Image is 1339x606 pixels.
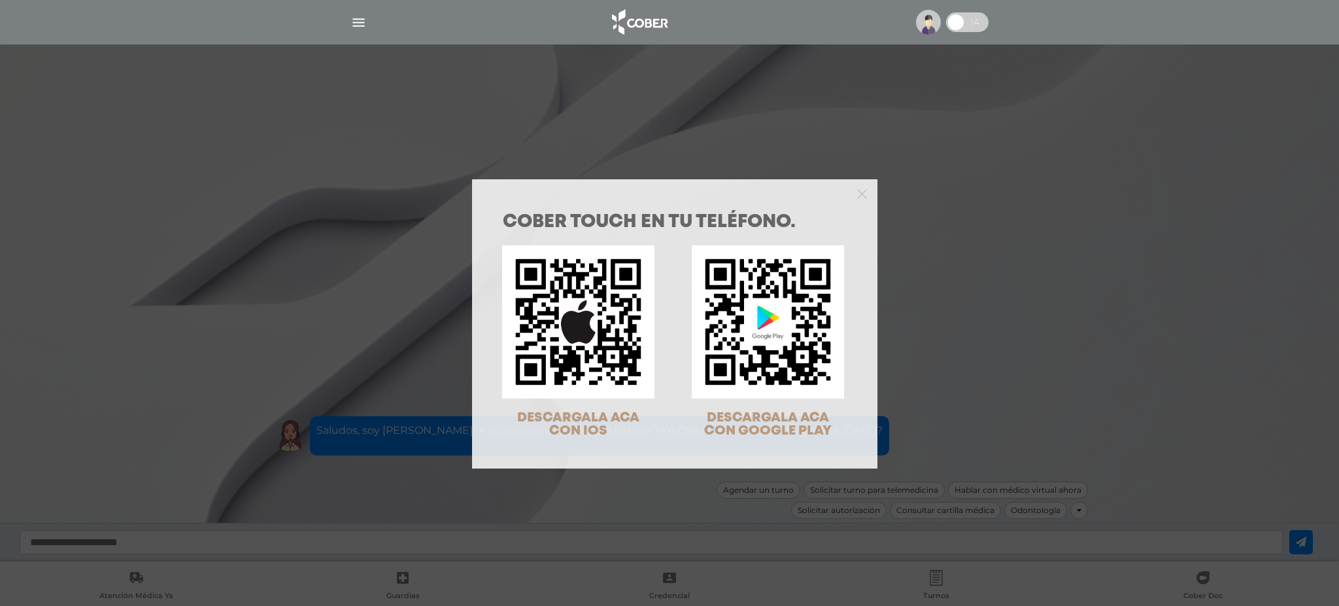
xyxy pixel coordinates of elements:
[692,245,844,398] img: qr-code
[502,245,654,398] img: qr-code
[503,213,847,232] h1: COBER TOUCH en tu teléfono.
[704,412,832,437] span: DESCARGALA ACA CON GOOGLE PLAY
[517,412,639,437] span: DESCARGALA ACA CON IOS
[857,187,867,199] button: Close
